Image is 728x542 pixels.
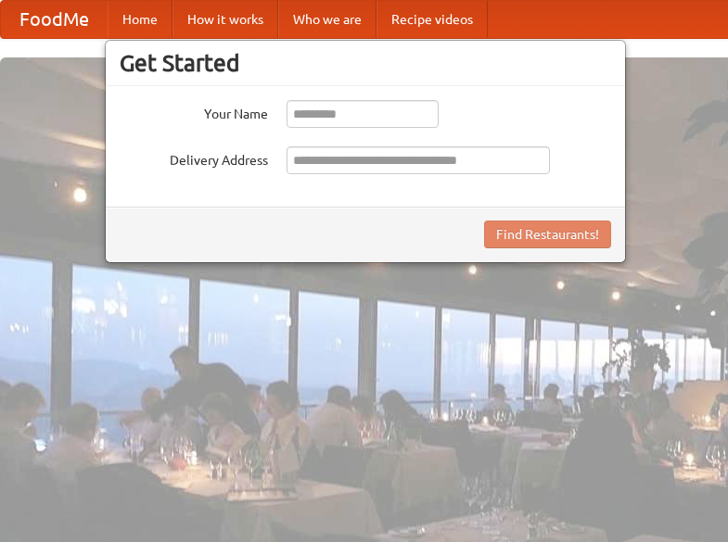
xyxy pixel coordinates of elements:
[120,49,611,77] h3: Get Started
[484,221,611,248] button: Find Restaurants!
[120,100,268,123] label: Your Name
[172,1,278,38] a: How it works
[120,146,268,170] label: Delivery Address
[278,1,377,38] a: Who we are
[1,1,108,38] a: FoodMe
[108,1,172,38] a: Home
[377,1,488,38] a: Recipe videos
